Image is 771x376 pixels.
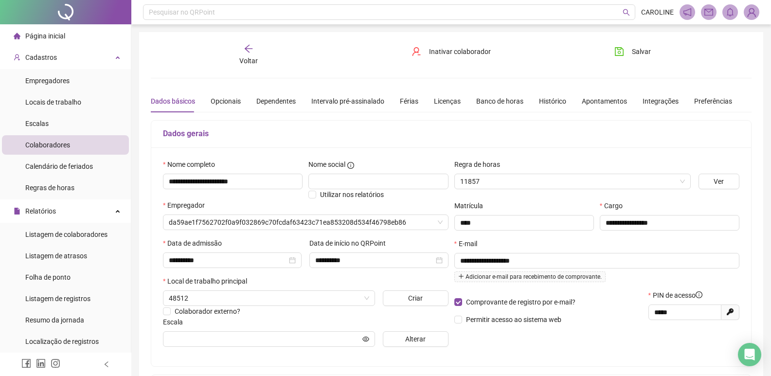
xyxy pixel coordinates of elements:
[163,200,211,211] label: Empregador
[244,44,253,54] span: arrow-left
[25,252,87,260] span: Listagem de atrasos
[405,334,426,344] span: Alterar
[14,33,20,39] span: home
[466,298,575,306] span: Comprovante de registro por e-mail?
[25,184,74,192] span: Regras de horas
[454,159,506,170] label: Regra de horas
[25,338,99,345] span: Localização de registros
[632,46,651,57] span: Salvar
[25,141,70,149] span: Colaboradores
[211,96,241,107] div: Opcionais
[256,96,296,107] div: Dependentes
[434,96,461,107] div: Licenças
[25,295,90,303] span: Listagem de registros
[600,200,629,211] label: Cargo
[51,358,60,368] span: instagram
[25,32,65,40] span: Página inicial
[25,231,108,238] span: Listagem de colaboradores
[458,273,464,279] span: plus
[412,47,421,56] span: user-delete
[607,44,658,59] button: Salvar
[163,276,253,286] label: Local de trabalho principal
[25,54,57,61] span: Cadastros
[309,238,392,249] label: Data de início no QRPoint
[25,120,49,127] span: Escalas
[169,215,443,230] span: da59ae1f7562702f0a9f032869c70fcdaf63423c71ea853208d534f46798eb86
[653,290,702,301] span: PIN de acesso
[308,159,345,170] span: Nome social
[25,162,93,170] span: Calendário de feriados
[25,207,56,215] span: Relatórios
[614,47,624,56] span: save
[400,96,418,107] div: Férias
[383,290,448,306] button: Criar
[683,8,692,17] span: notification
[25,77,70,85] span: Empregadores
[25,273,71,281] span: Folha de ponto
[738,343,761,366] div: Open Intercom Messenger
[25,316,84,324] span: Resumo da jornada
[726,8,735,17] span: bell
[582,96,627,107] div: Apontamentos
[175,307,240,315] span: Colaborador externo?
[714,176,724,187] span: Ver
[476,96,523,107] div: Banco de horas
[429,46,491,57] span: Inativar colaborador
[163,317,189,327] label: Escala
[539,96,566,107] div: Histórico
[704,8,713,17] span: mail
[454,238,484,249] label: E-mail
[696,291,702,298] span: info-circle
[320,191,384,198] span: Utilizar nos relatórios
[151,96,195,107] div: Dados básicos
[699,174,739,189] button: Ver
[404,44,498,59] button: Inativar colaborador
[169,291,369,305] span: 48512
[239,57,258,65] span: Voltar
[643,96,679,107] div: Integrações
[694,96,732,107] div: Preferências
[744,5,759,19] img: 89421
[103,361,110,368] span: left
[454,271,606,282] span: Adicionar e-mail para recebimento de comprovante.
[36,358,46,368] span: linkedin
[454,200,489,211] label: Matrícula
[623,9,630,16] span: search
[311,96,384,107] div: Intervalo pré-assinalado
[163,128,739,140] h5: Dados gerais
[383,331,448,347] button: Alterar
[466,316,561,323] span: Permitir acesso ao sistema web
[14,54,20,61] span: user-add
[460,174,685,189] span: 11857
[21,358,31,368] span: facebook
[25,98,81,106] span: Locais de trabalho
[163,238,228,249] label: Data de admissão
[362,336,369,342] span: eye
[408,293,423,304] span: Criar
[163,159,221,170] label: Nome completo
[641,7,674,18] span: CAROLINE
[14,208,20,215] span: file
[347,162,354,169] span: info-circle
